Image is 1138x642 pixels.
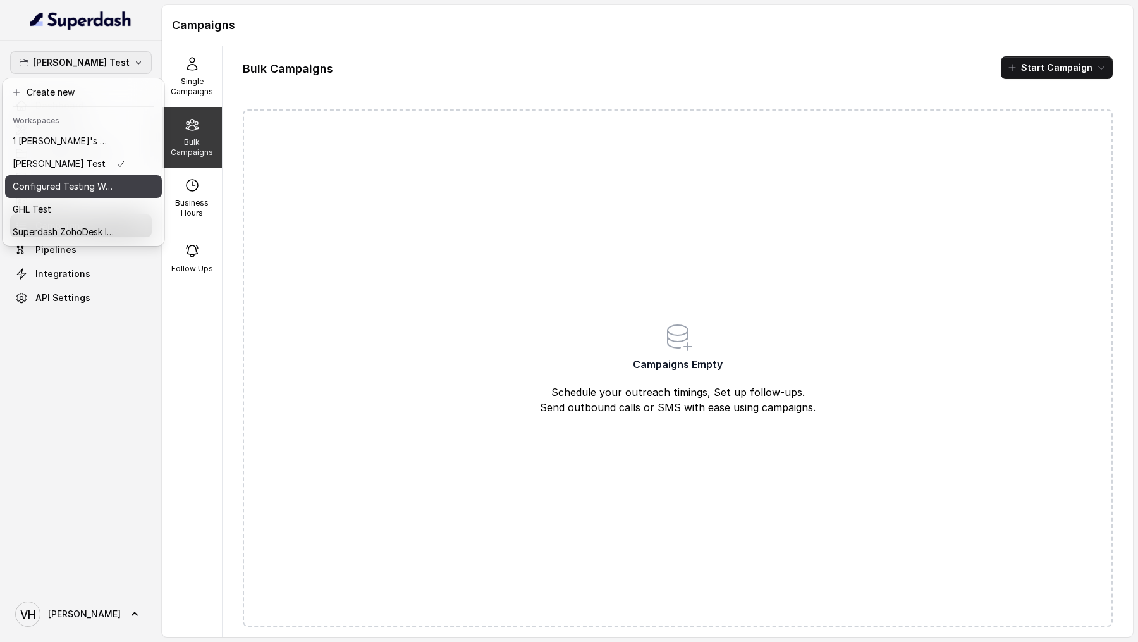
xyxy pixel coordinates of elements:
[13,133,114,149] p: 1 [PERSON_NAME]'s Workspace
[13,225,114,240] p: Superdash ZohoDesk Integration
[5,109,162,130] header: Workspaces
[13,202,51,217] p: GHL Test
[3,78,164,246] div: [PERSON_NAME] Test
[10,51,152,74] button: [PERSON_NAME] Test
[13,179,114,194] p: Configured Testing Workspace
[5,81,162,104] button: Create new
[13,156,106,171] p: [PERSON_NAME] Test
[33,55,130,70] p: [PERSON_NAME] Test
